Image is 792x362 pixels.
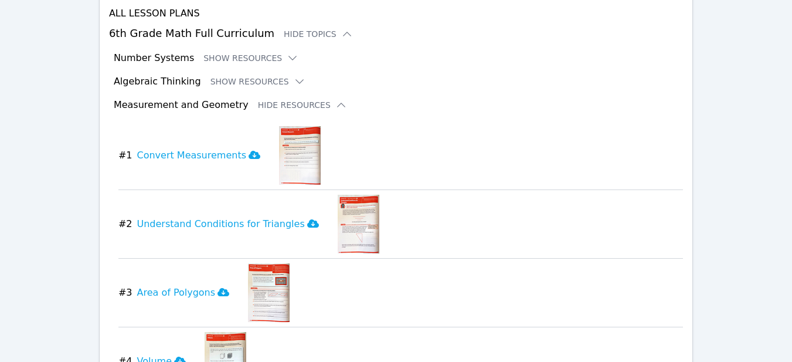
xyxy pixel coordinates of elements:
button: #3Area of Polygons [118,263,239,322]
h3: Understand Conditions for Triangles [137,217,318,231]
button: #1Convert Measurements [118,126,270,185]
button: Hide Resources [258,99,347,111]
h3: Algebraic Thinking [114,75,201,89]
button: Show Resources [210,76,305,87]
h3: Convert Measurements [137,148,260,163]
img: Area of Polygons [248,263,290,322]
h3: Number Systems [114,51,194,65]
img: Understand Conditions for Triangles [338,195,379,253]
h4: All Lesson Plans [109,6,683,21]
span: # 2 [118,217,132,231]
span: # 1 [118,148,132,163]
button: Hide Topics [284,28,353,40]
img: Convert Measurements [279,126,321,185]
button: #2Understand Conditions for Triangles [118,195,328,253]
button: Show Resources [203,52,298,64]
h3: 6th Grade Math Full Curriculum [109,25,683,42]
span: # 3 [118,286,132,300]
h3: Area of Polygons [137,286,229,300]
h3: Measurement and Geometry [114,98,249,112]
